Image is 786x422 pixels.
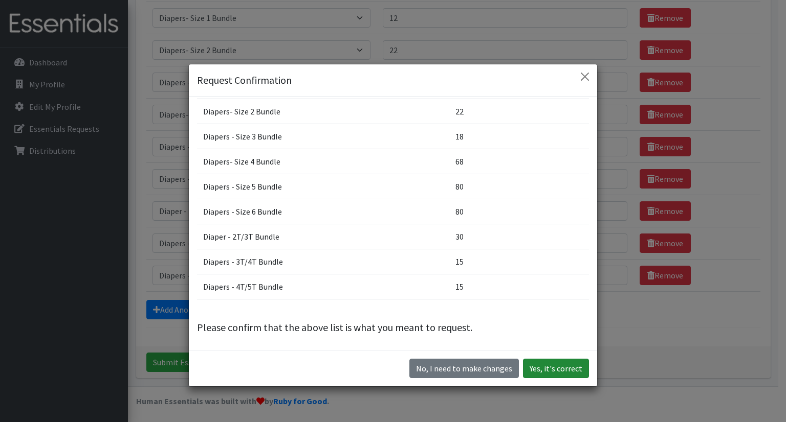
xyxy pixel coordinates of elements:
[449,274,589,299] td: 15
[449,124,589,149] td: 18
[523,359,589,378] button: Yes, it's correct
[577,68,593,85] button: Close
[449,149,589,174] td: 68
[197,274,449,299] td: Diapers - 4T/5T Bundle
[197,124,449,149] td: Diapers - Size 3 Bundle
[197,249,449,274] td: Diapers - 3T/4T Bundle
[449,174,589,199] td: 80
[197,224,449,249] td: Diaper - 2T/3T Bundle
[449,99,589,124] td: 22
[449,249,589,274] td: 15
[197,73,292,88] h5: Request Confirmation
[449,224,589,249] td: 30
[197,174,449,199] td: Diapers - Size 5 Bundle
[197,199,449,224] td: Diapers - Size 6 Bundle
[197,99,449,124] td: Diapers- Size 2 Bundle
[197,320,589,335] p: Please confirm that the above list is what you meant to request.
[197,149,449,174] td: Diapers- Size 4 Bundle
[449,199,589,224] td: 80
[409,359,519,378] button: No I need to make changes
